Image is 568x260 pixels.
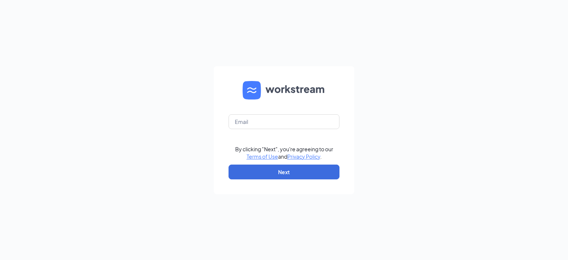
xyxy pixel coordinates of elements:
[247,153,278,160] a: Terms of Use
[229,114,339,129] input: Email
[287,153,320,160] a: Privacy Policy
[235,145,333,160] div: By clicking "Next", you're agreeing to our and .
[243,81,325,99] img: WS logo and Workstream text
[229,165,339,179] button: Next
